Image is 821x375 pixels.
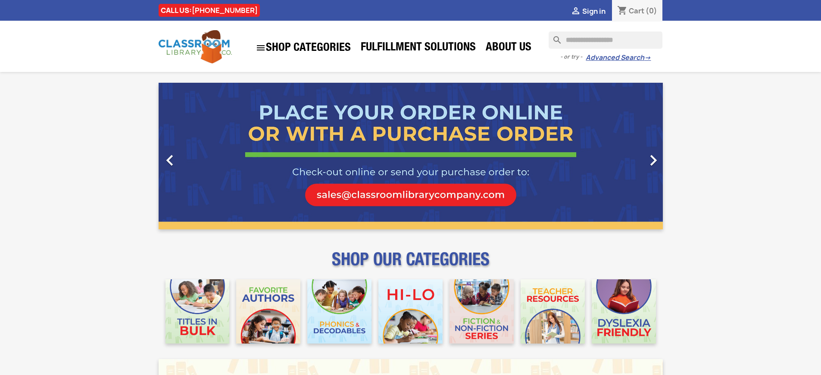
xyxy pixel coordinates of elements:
img: CLC_Teacher_Resources_Mobile.jpg [521,279,585,344]
i:  [159,150,181,171]
a: SHOP CATEGORIES [251,38,355,57]
i:  [643,150,664,171]
i: search [549,31,559,42]
img: CLC_HiLo_Mobile.jpg [378,279,443,344]
a: About Us [481,40,536,57]
div: CALL US: [159,4,260,17]
span: Cart [629,6,644,16]
a: Advanced Search→ [586,53,651,62]
img: Classroom Library Company [159,30,232,63]
img: CLC_Fiction_Nonfiction_Mobile.jpg [450,279,514,344]
img: CLC_Phonics_And_Decodables_Mobile.jpg [307,279,371,344]
a:  Sign in [571,6,606,16]
a: Previous [159,83,234,229]
input: Search [549,31,662,49]
a: Fulfillment Solutions [356,40,480,57]
i:  [256,43,266,53]
img: CLC_Dyslexia_Mobile.jpg [592,279,656,344]
img: CLC_Favorite_Authors_Mobile.jpg [236,279,300,344]
i:  [571,6,581,17]
span: - or try - [560,53,586,61]
a: Next [587,83,663,229]
p: SHOP OUR CATEGORIES [159,257,663,272]
img: CLC_Bulk_Mobile.jpg [165,279,230,344]
span: (0) [646,6,657,16]
ul: Carousel container [159,83,663,229]
span: → [644,53,651,62]
span: Sign in [582,6,606,16]
i: shopping_cart [617,6,627,16]
a: [PHONE_NUMBER] [192,6,258,15]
